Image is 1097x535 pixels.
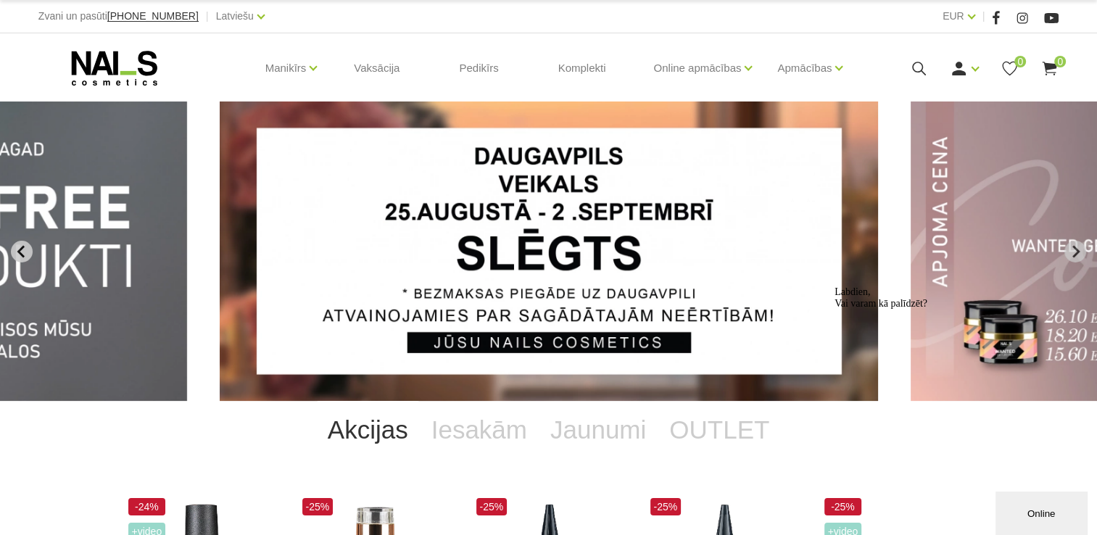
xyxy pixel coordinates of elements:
span: | [206,7,209,25]
a: Pedikīrs [447,33,510,103]
iframe: chat widget [829,281,1090,484]
button: Next slide [1064,241,1086,262]
span: [PHONE_NUMBER] [107,10,199,22]
a: Jaunumi [539,401,658,459]
span: -25% [302,498,334,515]
a: Vaksācija [342,33,411,103]
a: 0 [1001,59,1019,78]
a: [PHONE_NUMBER] [107,11,199,22]
span: -25% [824,498,862,515]
a: Akcijas [316,401,420,459]
span: 0 [1054,56,1066,67]
button: Previous slide [11,241,33,262]
a: Online apmācības [653,39,741,97]
li: 2 of 12 [220,101,878,401]
span: Labdien, Vai varam kā palīdzēt? [6,6,99,28]
a: 0 [1040,59,1059,78]
a: EUR [943,7,964,25]
span: -25% [650,498,682,515]
a: Komplekti [547,33,618,103]
a: Manikīrs [265,39,307,97]
span: | [982,7,985,25]
span: 0 [1014,56,1026,67]
a: Apmācības [777,39,832,97]
a: OUTLET [658,401,781,459]
a: Latviešu [216,7,254,25]
div: Labdien,Vai varam kā palīdzēt? [6,6,267,29]
div: Zvani un pasūti [38,7,199,25]
a: Iesakām [420,401,539,459]
span: -24% [128,498,166,515]
span: -25% [476,498,508,515]
iframe: chat widget [995,489,1090,535]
